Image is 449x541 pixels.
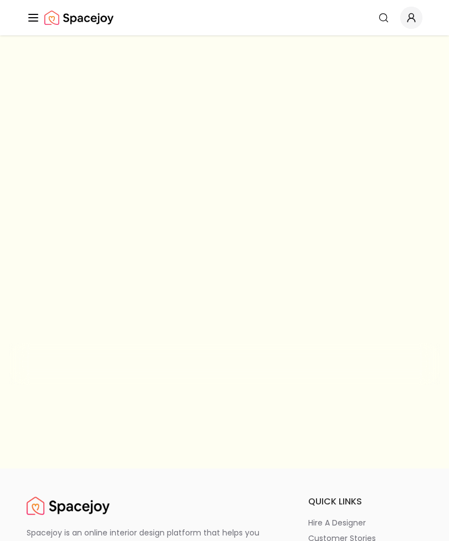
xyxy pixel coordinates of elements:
[44,7,114,29] img: Spacejoy Logo
[308,517,366,528] p: hire a designer
[308,495,422,508] h6: quick links
[27,495,110,517] img: Spacejoy Logo
[308,517,422,528] a: hire a designer
[44,7,114,29] a: Spacejoy
[27,495,110,517] a: Spacejoy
